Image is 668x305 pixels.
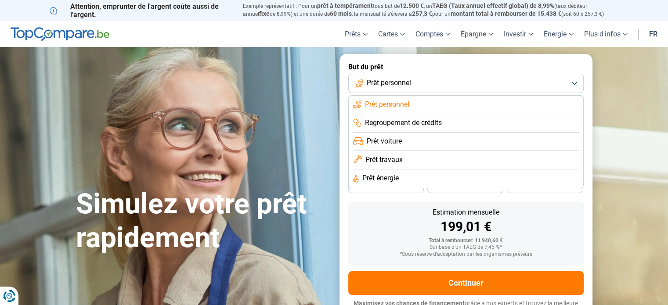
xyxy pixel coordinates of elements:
[50,2,232,19] p: Attention, emprunter de l'argent coûte aussi de l'argent.
[455,21,498,47] a: Épargne
[455,184,475,189] span: 30 mois
[365,118,442,128] span: Regroupement de crédits
[362,173,399,183] span: Prêt énergie
[373,21,410,47] a: Cartes
[498,21,538,47] a: Investir
[365,100,409,109] span: Prêt personnel
[348,63,584,71] label: But du prêt
[400,2,424,9] span: 12.500 €
[243,2,619,18] p: Exemple représentatif : Pour un tous but de , un (taux débiteur annuel de 8,99%) et une durée de ...
[367,78,411,88] span: Prêt personnel
[644,21,663,47] a: fr
[348,74,584,93] button: Prêt personnel
[355,244,577,251] div: Sur base d'un TAEG de 7,45 %*
[579,21,633,47] a: Plus d'infos
[412,10,432,17] span: 257,3 €
[330,10,352,17] span: 60 mois
[76,187,329,255] h1: Simulez votre prêt rapidement
[355,220,577,233] div: 199,01 €
[451,10,561,17] span: montant total à rembourser de 15.438 €
[367,136,402,146] span: Prêt voiture
[259,10,270,17] span: fixe
[410,21,455,47] a: Comptes
[348,271,584,295] button: Continuer
[365,155,403,165] span: Prêt travaux
[339,21,373,47] a: Prêts
[355,251,577,258] div: *Sous réserve d'acceptation par les organismes prêteurs
[11,27,109,41] img: TopCompare
[317,2,373,9] span: prêt à tempérament
[432,2,554,9] span: TAEG (Taux annuel effectif global) de 8,99%
[355,238,577,244] div: Total à rembourser: 11 940,60 €
[538,21,579,47] a: Énergie
[355,209,577,216] div: Estimation mensuelle
[376,184,396,189] span: 36 mois
[535,184,554,189] span: 24 mois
